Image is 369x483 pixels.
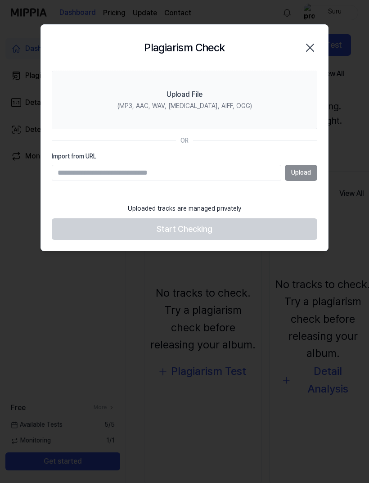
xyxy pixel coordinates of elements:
h2: Plagiarism Check [144,39,225,56]
div: Upload File [166,89,202,100]
div: OR [180,136,189,145]
div: Uploaded tracks are managed privately [122,199,247,219]
label: Import from URL [52,152,317,161]
div: (MP3, AAC, WAV, [MEDICAL_DATA], AIFF, OGG) [117,102,252,111]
